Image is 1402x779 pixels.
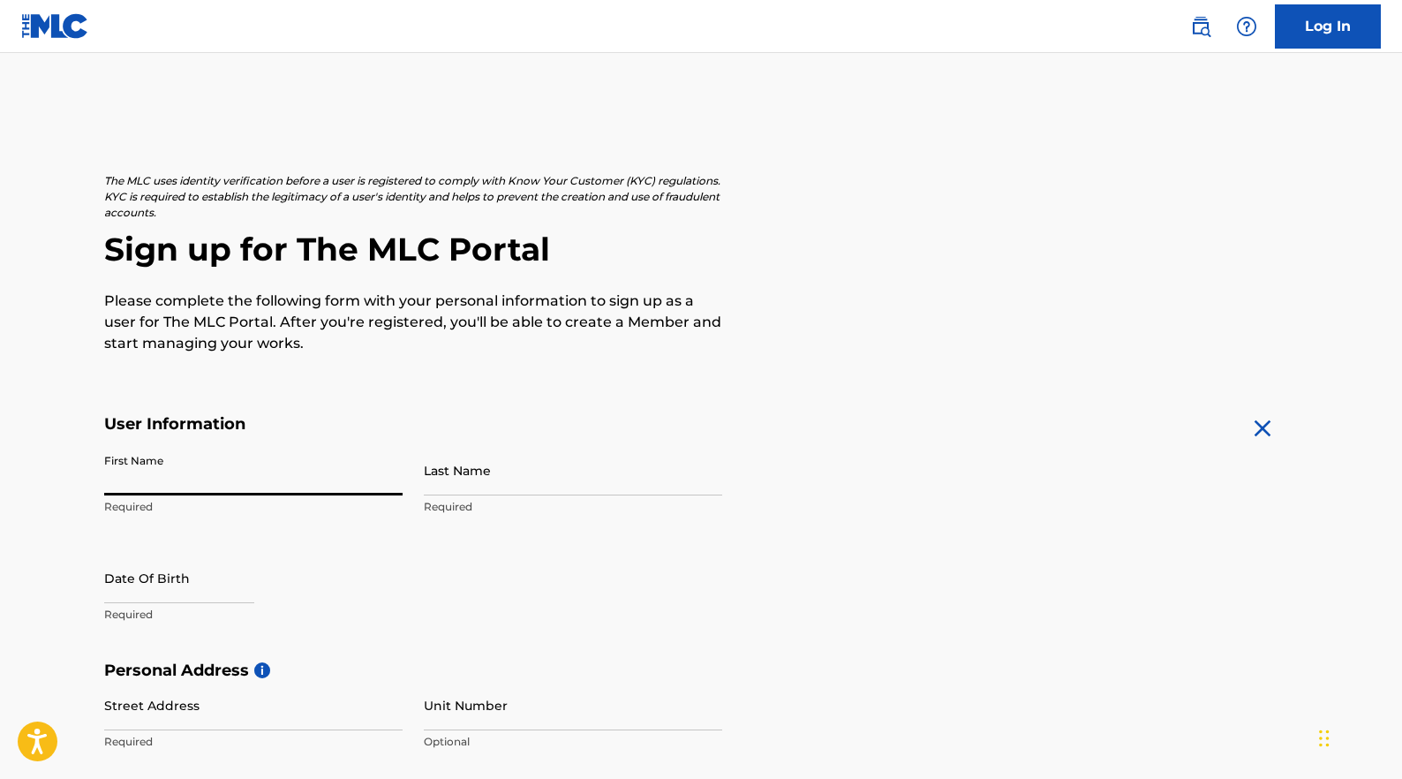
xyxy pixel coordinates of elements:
[1319,712,1330,765] div: Drag
[104,173,722,221] p: The MLC uses identity verification before a user is registered to comply with Know Your Customer ...
[424,734,722,750] p: Optional
[104,291,722,354] p: Please complete the following form with your personal information to sign up as a user for The ML...
[1183,9,1218,44] a: Public Search
[1275,4,1381,49] a: Log In
[21,13,89,39] img: MLC Logo
[254,662,270,678] span: i
[424,499,722,515] p: Required
[1190,16,1211,37] img: search
[104,607,403,623] p: Required
[104,661,1298,681] h5: Personal Address
[1248,414,1277,442] img: close
[104,230,1298,269] h2: Sign up for The MLC Portal
[1229,9,1264,44] div: Help
[104,414,722,435] h5: User Information
[1236,16,1257,37] img: help
[1314,694,1402,779] iframe: Chat Widget
[104,499,403,515] p: Required
[104,734,403,750] p: Required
